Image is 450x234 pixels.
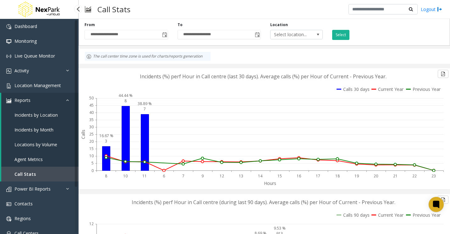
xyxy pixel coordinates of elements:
span: Agent Metrics [14,156,43,162]
span: Toggle popup [254,30,261,39]
text: 22 [412,173,417,179]
div: The call center time zone is used for charts/reports generation [85,52,211,61]
button: Export to pdf [438,70,448,78]
text: 20 [374,173,378,179]
text: 20 [89,139,94,144]
text: 9 [201,173,204,179]
text: 6 [163,173,165,179]
text: 21 [393,173,398,179]
label: To [178,22,183,28]
span: Call Stats [14,171,36,177]
text: 23 [431,173,436,179]
span: Location Management [14,82,61,88]
button: Select [332,30,349,40]
text: 38.89 % [138,101,152,106]
span: Locations by Volume [14,142,57,148]
span: Incidents by Location [14,112,58,118]
img: 'icon' [6,69,11,74]
text: Incidents (%) perf Hour in Call centre (during last 90 days). Average calls (%) per Hour of Curre... [132,199,395,206]
img: pageIcon [85,2,91,17]
img: infoIcon.svg [86,54,91,59]
a: Agent Metrics [1,152,79,167]
span: Contacts [14,201,33,207]
text: 18 [335,173,340,179]
img: 'icon' [6,54,11,59]
img: 'icon' [6,202,11,207]
img: 'icon' [6,39,11,44]
text: 0 [91,168,94,173]
text: 30 [89,124,94,130]
text: 11 [142,173,147,179]
text: Incidents (%) perf Hour in Call centre (last 30 days). Average calls (%) per Hour of Current - Pr... [140,73,387,80]
text: Calls [80,130,86,139]
img: 'icon' [6,24,11,29]
text: 45 [89,103,94,108]
img: 'icon' [6,187,11,192]
text: 25 [89,131,94,137]
img: 'icon' [6,98,11,103]
text: 10 [89,153,94,159]
span: Reports [14,97,30,103]
text: 15 [277,173,282,179]
span: Live Queue Monitor [14,53,55,59]
text: 13 [239,173,243,179]
img: logout [437,6,442,13]
text: 5 [91,160,94,166]
text: 9.53 % [274,226,286,231]
text: 10 [123,173,128,179]
span: Incidents by Month [14,127,53,133]
text: 17 [316,173,320,179]
text: 7 [144,106,146,112]
img: 'icon' [6,83,11,88]
h3: Call Stats [94,2,134,17]
span: Activity [14,68,29,74]
text: 12 [89,221,94,226]
span: Monitoring [14,38,37,44]
span: Power BI Reports [14,186,51,192]
span: Regions [14,215,31,221]
text: 50 [89,95,94,101]
text: 8 [105,173,107,179]
text: Hours [264,180,276,186]
a: Incidents by Month [1,122,79,137]
a: Reports [1,93,79,108]
text: 12 [220,173,224,179]
label: Location [270,22,288,28]
a: Call Stats [1,167,79,181]
span: Toggle popup [161,30,168,39]
text: 15 [89,146,94,151]
span: Dashboard [14,23,37,29]
img: 'icon' [6,216,11,221]
button: Export to pdf [438,196,448,204]
label: From [85,22,95,28]
text: 44.44 % [118,93,133,98]
text: 16.67 % [99,133,113,138]
text: 35 [89,117,94,122]
text: 7 [182,173,184,179]
text: 8 [124,98,127,103]
a: Logout [421,6,442,13]
text: 19 [354,173,359,179]
span: Select location... [271,30,312,39]
text: 40 [89,110,94,115]
text: 16 [297,173,301,179]
text: 14 [258,173,263,179]
a: Locations by Volume [1,137,79,152]
a: Incidents by Location [1,108,79,122]
text: 3 [105,138,107,144]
